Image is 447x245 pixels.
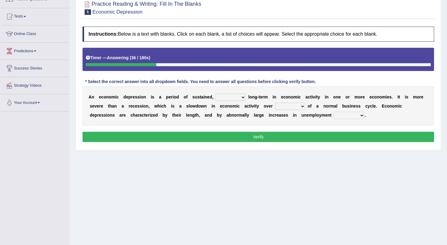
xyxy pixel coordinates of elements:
[190,104,193,108] b: o
[121,104,124,108] b: a
[232,113,234,118] b: n
[97,113,99,118] b: r
[281,95,283,99] b: e
[272,113,275,118] b: c
[323,104,326,108] b: n
[148,113,149,118] b: r
[312,95,313,99] b: i
[148,104,150,108] b: ,
[389,95,392,99] b: s
[271,104,273,108] b: r
[259,95,260,99] b: t
[106,113,107,118] b: i
[298,95,301,99] b: c
[207,95,209,99] b: e
[365,104,368,108] b: c
[192,104,196,108] b: w
[361,95,362,99] b: r
[329,104,330,108] b: r
[142,104,143,108] b: i
[390,104,392,108] b: n
[176,95,179,99] b: d
[372,95,374,99] b: c
[386,95,387,99] b: i
[406,95,408,99] b: s
[107,55,129,60] b: Answering
[220,104,222,108] b: e
[384,104,387,108] b: c
[101,113,104,118] b: s
[279,113,281,118] b: a
[186,95,188,99] b: f
[172,113,174,118] b: t
[269,113,270,118] b: i
[196,113,199,118] b: h
[131,55,149,60] b: 36 / 180s
[192,113,195,118] b: g
[89,95,92,99] b: A
[232,104,236,108] b: m
[345,95,348,99] b: o
[275,113,276,118] b: r
[291,95,293,99] b: o
[85,9,91,15] span: 5
[140,104,142,108] b: s
[141,95,144,99] b: o
[137,104,140,108] b: s
[135,95,137,99] b: s
[128,104,130,108] b: r
[123,95,126,99] b: d
[242,113,245,118] b: a
[325,95,326,99] b: i
[209,113,212,118] b: d
[195,113,196,118] b: t
[197,95,200,99] b: s
[110,113,112,118] b: n
[245,113,247,118] b: l
[288,95,291,99] b: n
[252,104,254,108] b: v
[171,104,172,108] b: i
[247,113,249,118] b: y
[249,95,252,99] b: o
[377,95,379,99] b: n
[219,113,222,118] b: y
[184,95,186,99] b: o
[171,95,173,99] b: r
[157,104,160,108] b: h
[212,104,215,108] b: n
[151,113,153,118] b: z
[97,104,99,108] b: e
[334,104,336,108] b: a
[254,104,255,108] b: i
[179,113,180,118] b: i
[115,95,116,99] b: i
[353,104,356,108] b: e
[143,95,146,99] b: n
[187,113,189,118] b: e
[306,113,309,118] b: e
[252,95,255,99] b: n
[321,113,325,118] b: m
[135,104,137,108] b: e
[294,113,297,118] b: n
[163,113,165,118] b: b
[313,113,315,118] b: p
[255,104,257,108] b: t
[229,113,232,118] b: b
[308,95,310,99] b: c
[364,113,366,118] b: .
[376,104,377,108] b: .
[313,95,315,99] b: v
[173,113,176,118] b: h
[261,113,264,118] b: e
[226,113,229,118] b: a
[236,104,237,108] b: i
[142,113,144,118] b: c
[237,113,238,118] b: r
[126,95,128,99] b: e
[112,95,115,99] b: m
[123,113,126,118] b: e
[174,95,177,99] b: o
[316,95,318,99] b: t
